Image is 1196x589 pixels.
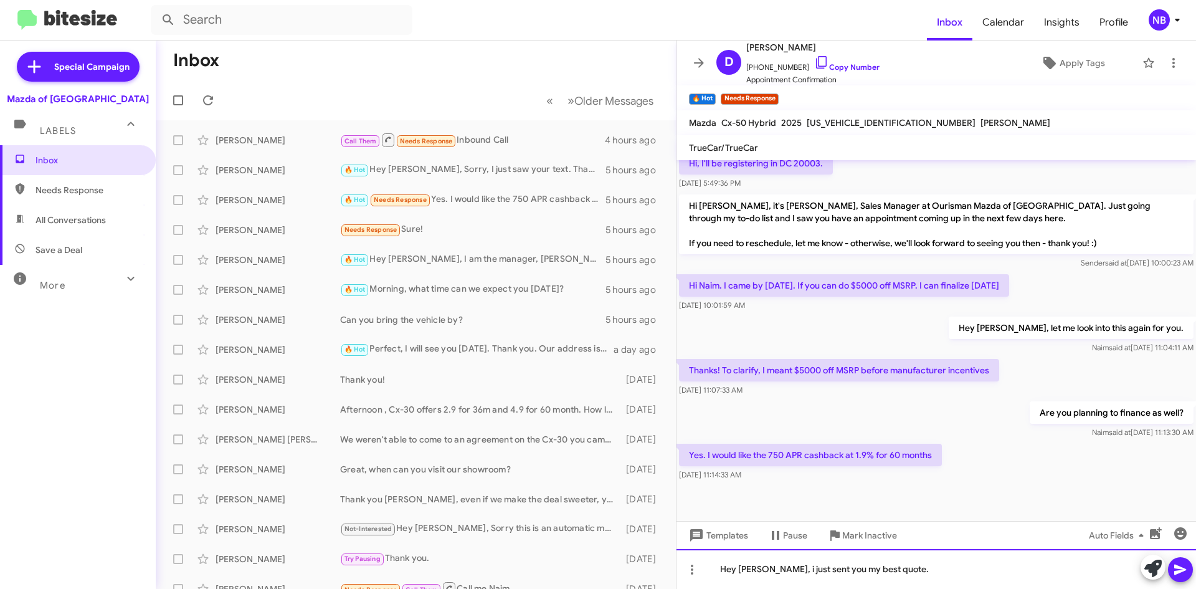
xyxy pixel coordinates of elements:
[1149,9,1170,31] div: NB
[340,193,605,207] div: Yes. I would like the 750 APR cashback at 1.9% for 60 months
[40,280,65,291] span: More
[689,117,716,128] span: Mazda
[36,244,82,256] span: Save a Deal
[340,433,620,446] div: We weren't able to come to an agreement on the Cx-30 you came to see?
[679,274,1009,297] p: Hi Naim. I came by [DATE]. If you can do $5000 off MSRP. I can finalize [DATE]
[216,224,340,236] div: [PERSON_NAME]
[340,493,620,505] div: Thank you [PERSON_NAME], even if we make the deal sweeter, you would pass?
[1030,401,1194,424] p: Are you planning to finance as well?
[724,52,734,72] span: D
[686,524,748,547] span: Templates
[340,373,620,386] div: Thank you!
[216,373,340,386] div: [PERSON_NAME]
[344,555,381,563] span: Try Pausing
[1105,258,1127,267] span: said at
[560,88,661,113] button: Next
[340,314,605,326] div: Can you bring the vehicle by?
[1138,9,1182,31] button: NB
[567,93,574,108] span: »
[574,94,653,108] span: Older Messages
[340,342,614,357] div: Perfect, I will see you [DATE]. Thank you. Our address is [STREET_ADDRESS].
[344,166,366,174] span: 🔥 Hot
[54,60,130,73] span: Special Campaign
[216,433,340,446] div: [PERSON_NAME] [PERSON_NAME]
[344,196,366,204] span: 🔥 Hot
[814,62,880,72] a: Copy Number
[340,282,605,297] div: Morning, what time can we expect you [DATE]?
[1092,343,1194,352] span: Naim [DATE] 11:04:11 AM
[679,359,999,381] p: Thanks! To clarify, I meant $5000 off MSRP before manufacturer incentives
[216,343,340,356] div: [PERSON_NAME]
[817,524,907,547] button: Mark Inactive
[1089,524,1149,547] span: Auto Fields
[340,132,605,148] div: Inbound Call
[1109,428,1131,437] span: said at
[36,184,141,196] span: Needs Response
[679,178,741,188] span: [DATE] 5:49:36 PM
[605,284,666,296] div: 5 hours ago
[17,52,140,82] a: Special Campaign
[746,40,880,55] span: [PERSON_NAME]
[758,524,817,547] button: Pause
[807,117,975,128] span: [US_VEHICLE_IDENTIFICATION_NUMBER]
[340,522,620,536] div: Hey [PERSON_NAME], Sorry this is an automatic message. The car has been sold. Are you looking for...
[620,463,666,476] div: [DATE]
[216,314,340,326] div: [PERSON_NAME]
[36,154,141,166] span: Inbox
[344,137,377,145] span: Call Them
[216,463,340,476] div: [PERSON_NAME]
[605,224,666,236] div: 5 hours ago
[676,549,1196,589] div: Hey [PERSON_NAME], i just sent you my best quote.
[216,134,340,146] div: [PERSON_NAME]
[1089,4,1138,41] span: Profile
[679,152,833,175] p: Hi, I'll be registering in DC 20003.
[340,223,605,237] div: Sure!
[676,524,758,547] button: Templates
[980,117,1050,128] span: [PERSON_NAME]
[1081,258,1194,267] span: Sender [DATE] 10:00:23 AM
[1109,343,1131,352] span: said at
[344,285,366,294] span: 🔥 Hot
[972,4,1034,41] span: Calendar
[620,493,666,505] div: [DATE]
[1060,52,1105,74] span: Apply Tags
[340,252,605,267] div: Hey [PERSON_NAME], I am the manager, [PERSON_NAME] is your salesperson. Thank you we will see you...
[344,256,366,264] span: 🔥 Hot
[216,523,340,535] div: [PERSON_NAME]
[605,164,666,176] div: 5 hours ago
[679,385,743,395] span: [DATE] 11:07:33 AM
[216,194,340,206] div: [PERSON_NAME]
[620,433,666,446] div: [DATE]
[605,314,666,326] div: 5 hours ago
[620,523,666,535] div: [DATE]
[689,93,716,105] small: 🔥 Hot
[721,117,776,128] span: Cx-50 Hybrid
[173,50,219,70] h1: Inbox
[781,117,802,128] span: 2025
[1034,4,1089,41] a: Insights
[539,88,661,113] nav: Page navigation example
[1009,52,1136,74] button: Apply Tags
[679,444,942,466] p: Yes. I would like the 750 APR cashback at 1.9% for 60 months
[783,524,807,547] span: Pause
[340,463,620,476] div: Great, when can you visit our showroom?
[620,403,666,416] div: [DATE]
[546,93,553,108] span: «
[605,194,666,206] div: 5 hours ago
[400,137,453,145] span: Needs Response
[216,553,340,565] div: [PERSON_NAME]
[40,125,76,136] span: Labels
[679,470,741,479] span: [DATE] 11:14:33 AM
[36,214,106,226] span: All Conversations
[620,553,666,565] div: [DATE]
[344,345,366,353] span: 🔥 Hot
[746,74,880,86] span: Appointment Confirmation
[216,254,340,266] div: [PERSON_NAME]
[340,403,620,416] div: Afternoon , Cx-30 offers 2.9 for 36m and 4.9 for 60 month. How long were you planning to finance?
[344,525,392,533] span: Not-Interested
[927,4,972,41] a: Inbox
[1092,428,1194,437] span: Naim [DATE] 11:13:30 AM
[216,403,340,416] div: [PERSON_NAME]
[614,343,666,356] div: a day ago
